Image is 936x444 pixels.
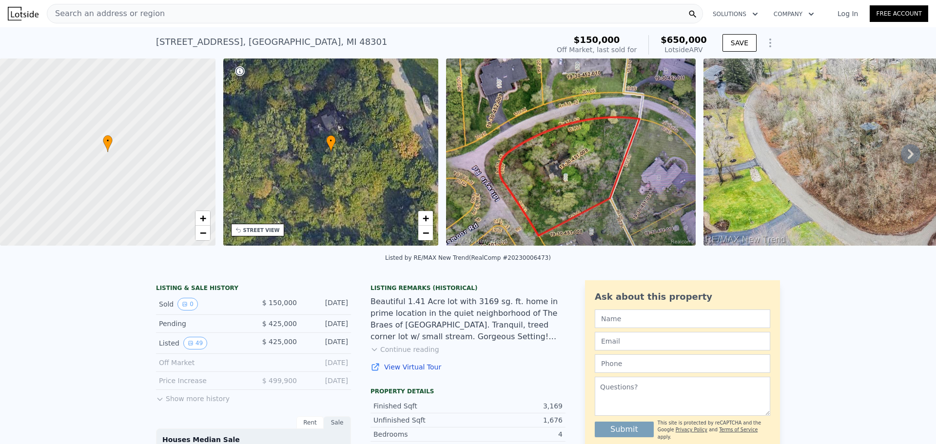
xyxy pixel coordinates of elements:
div: Listing Remarks (Historical) [370,284,565,292]
a: Zoom out [195,226,210,240]
div: Bedrooms [373,429,468,439]
a: Log In [826,9,870,19]
div: [DATE] [305,298,348,310]
img: Lotside [8,7,39,20]
div: LISTING & SALE HISTORY [156,284,351,294]
div: Lotside ARV [661,45,707,55]
button: Show more history [156,390,230,404]
input: Email [595,332,770,350]
span: • [326,136,336,145]
div: Sale [324,416,351,429]
div: [DATE] [305,358,348,367]
img: Sale: 139637500 Parcel: 58642754 [446,58,696,246]
input: Phone [595,354,770,373]
div: Property details [370,387,565,395]
span: − [423,227,429,239]
a: View Virtual Tour [370,362,565,372]
button: SAVE [722,34,757,52]
span: $ 499,900 [262,377,297,385]
input: Name [595,309,770,328]
div: • [103,135,113,152]
div: [DATE] [305,376,348,386]
span: − [199,227,206,239]
div: [DATE] [305,337,348,349]
div: 4 [468,429,563,439]
div: This site is protected by reCAPTCHA and the Google and apply. [658,420,770,441]
a: Terms of Service [719,427,758,432]
div: Ask about this property [595,290,770,304]
a: Zoom in [195,211,210,226]
a: Privacy Policy [676,427,707,432]
div: Beautiful 1.41 Acre lot with 3169 sg. ft. home in prime location in the quiet neighborhood of The... [370,296,565,343]
button: Solutions [705,5,766,23]
div: Listed [159,337,246,349]
button: Submit [595,422,654,437]
button: View historical data [177,298,198,310]
div: Pending [159,319,246,328]
span: $ 425,000 [262,338,297,346]
div: Rent [296,416,324,429]
div: • [326,135,336,152]
div: [DATE] [305,319,348,328]
button: View historical data [183,337,207,349]
span: $650,000 [661,35,707,45]
div: Sold [159,298,246,310]
div: STREET VIEW [243,227,280,234]
div: 1,676 [468,415,563,425]
span: + [423,212,429,224]
a: Zoom in [418,211,433,226]
span: $ 150,000 [262,299,297,307]
button: Show Options [760,33,780,53]
a: Free Account [870,5,928,22]
div: Unfinished Sqft [373,415,468,425]
div: [STREET_ADDRESS] , [GEOGRAPHIC_DATA] , MI 48301 [156,35,387,49]
button: Company [766,5,822,23]
span: $ 425,000 [262,320,297,328]
div: Listed by RE/MAX New Trend (RealComp #20230006473) [385,254,551,261]
div: Off Market, last sold for [557,45,637,55]
div: Off Market [159,358,246,367]
a: Zoom out [418,226,433,240]
span: $150,000 [574,35,620,45]
span: Search an address or region [47,8,165,19]
span: + [199,212,206,224]
div: Finished Sqft [373,401,468,411]
div: 3,169 [468,401,563,411]
span: • [103,136,113,145]
button: Continue reading [370,345,439,354]
div: Price Increase [159,376,246,386]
